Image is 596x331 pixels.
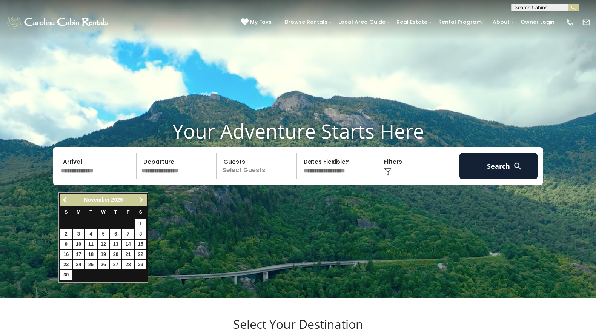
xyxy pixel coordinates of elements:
span: Sunday [65,209,68,215]
img: phone-regular-white.png [566,18,574,26]
span: Tuesday [89,209,92,215]
a: 10 [73,240,84,249]
a: 19 [98,250,109,259]
a: 9 [60,240,72,249]
span: Saturday [139,209,142,215]
h1: Your Adventure Starts Here [6,119,590,143]
a: 22 [135,250,146,259]
a: 15 [135,240,146,249]
span: Previous [62,197,68,203]
a: 30 [60,270,72,280]
a: 3 [73,229,84,239]
a: 14 [122,240,134,249]
a: Previous [61,195,70,205]
img: mail-regular-white.png [582,18,590,26]
a: 26 [98,260,109,269]
a: 23 [60,260,72,269]
a: 20 [110,250,121,259]
a: 7 [122,229,134,239]
a: 2 [60,229,72,239]
a: 12 [98,240,109,249]
a: 8 [135,229,146,239]
a: Next [137,195,146,205]
a: 29 [135,260,146,269]
span: Friday [127,209,130,215]
a: 13 [110,240,121,249]
a: Rental Program [435,16,485,28]
span: Monday [77,209,81,215]
a: 28 [122,260,134,269]
a: My Favs [241,18,273,26]
a: 5 [98,229,109,239]
button: Search [459,153,538,179]
span: Thursday [114,209,117,215]
span: 2025 [111,197,123,203]
a: Owner Login [517,16,558,28]
a: 27 [110,260,121,269]
a: 17 [73,250,84,259]
a: 16 [60,250,72,259]
a: Browse Rentals [281,16,331,28]
img: White-1-1-2.png [6,15,110,30]
a: 11 [85,240,97,249]
span: November [84,197,109,203]
a: About [489,16,513,28]
a: 25 [85,260,97,269]
a: 21 [122,250,134,259]
img: search-regular-white.png [513,162,522,171]
a: 24 [73,260,84,269]
span: Wednesday [101,209,106,215]
p: Select Guests [219,153,296,179]
a: 6 [110,229,121,239]
a: 4 [85,229,97,239]
span: My Favs [250,18,272,26]
img: filter--v1.png [384,168,392,176]
a: 18 [85,250,97,259]
a: Real Estate [393,16,431,28]
a: Local Area Guide [335,16,389,28]
span: Next [138,197,144,203]
a: 1 [135,219,146,229]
